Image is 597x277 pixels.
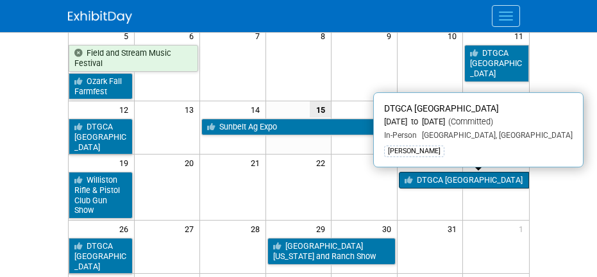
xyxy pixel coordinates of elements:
[384,146,444,157] div: [PERSON_NAME]
[446,28,462,44] span: 10
[183,221,199,237] span: 27
[513,28,529,44] span: 11
[315,155,331,171] span: 22
[381,221,397,237] span: 30
[492,5,520,27] button: Menu
[118,101,134,117] span: 12
[183,101,199,117] span: 13
[384,117,573,128] div: [DATE] to [DATE]
[445,117,493,126] span: (Committed)
[69,73,133,99] a: Ozark Fall Farmfest
[69,172,133,219] a: Williston Rifle & Pistol Club Gun Show
[399,172,529,189] a: DTGCA [GEOGRAPHIC_DATA]
[188,28,199,44] span: 6
[68,11,132,24] img: ExhibitDay
[122,28,134,44] span: 5
[384,131,417,140] span: In-Person
[254,28,265,44] span: 7
[249,221,265,237] span: 28
[183,155,199,171] span: 20
[384,103,499,113] span: DTGCA [GEOGRAPHIC_DATA]
[69,45,199,71] a: Field and Stream Music Festival
[385,28,397,44] span: 9
[446,221,462,237] span: 31
[517,221,529,237] span: 1
[464,45,528,81] a: DTGCA [GEOGRAPHIC_DATA]
[118,155,134,171] span: 19
[69,238,133,274] a: DTGCA [GEOGRAPHIC_DATA]
[310,101,331,117] span: 15
[315,221,331,237] span: 29
[267,238,396,264] a: [GEOGRAPHIC_DATA][US_STATE] and Ranch Show
[201,119,396,135] a: Sunbelt Ag Expo
[249,101,265,117] span: 14
[118,221,134,237] span: 26
[249,155,265,171] span: 21
[417,131,573,140] span: [GEOGRAPHIC_DATA], [GEOGRAPHIC_DATA]
[69,119,133,155] a: DTGCA [GEOGRAPHIC_DATA]
[319,28,331,44] span: 8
